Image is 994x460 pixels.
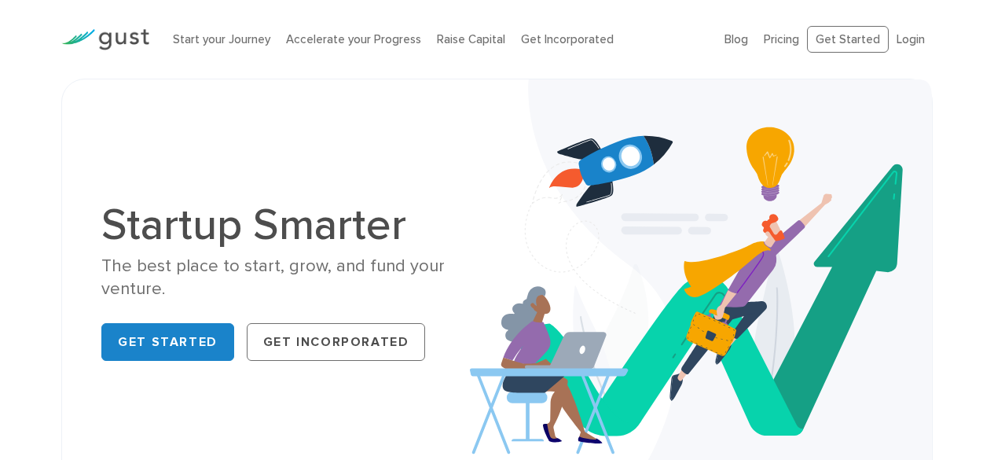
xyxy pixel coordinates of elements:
[724,32,748,46] a: Blog
[101,255,485,301] div: The best place to start, grow, and fund your venture.
[173,32,270,46] a: Start your Journey
[437,32,505,46] a: Raise Capital
[247,323,426,361] a: Get Incorporated
[101,203,485,247] h1: Startup Smarter
[897,32,925,46] a: Login
[764,32,799,46] a: Pricing
[101,323,234,361] a: Get Started
[521,32,614,46] a: Get Incorporated
[61,29,149,50] img: Gust Logo
[807,26,889,53] a: Get Started
[286,32,421,46] a: Accelerate your Progress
